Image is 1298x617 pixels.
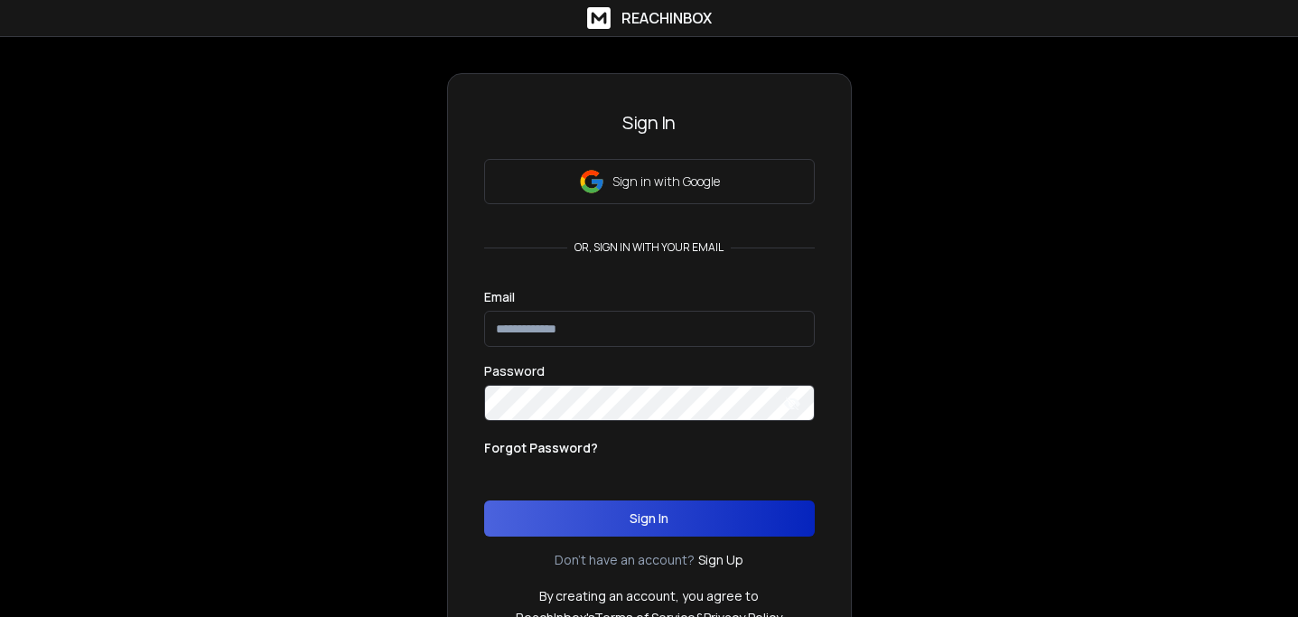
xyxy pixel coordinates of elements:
[484,365,545,378] label: Password
[539,587,759,605] p: By creating an account, you agree to
[484,110,815,136] h3: Sign In
[621,7,712,29] h1: ReachInbox
[555,551,695,569] p: Don't have an account?
[698,551,743,569] a: Sign Up
[587,7,712,29] a: ReachInbox
[567,240,731,255] p: or, sign in with your email
[484,500,815,537] button: Sign In
[612,173,720,191] p: Sign in with Google
[484,159,815,204] button: Sign in with Google
[484,291,515,304] label: Email
[484,439,598,457] p: Forgot Password?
